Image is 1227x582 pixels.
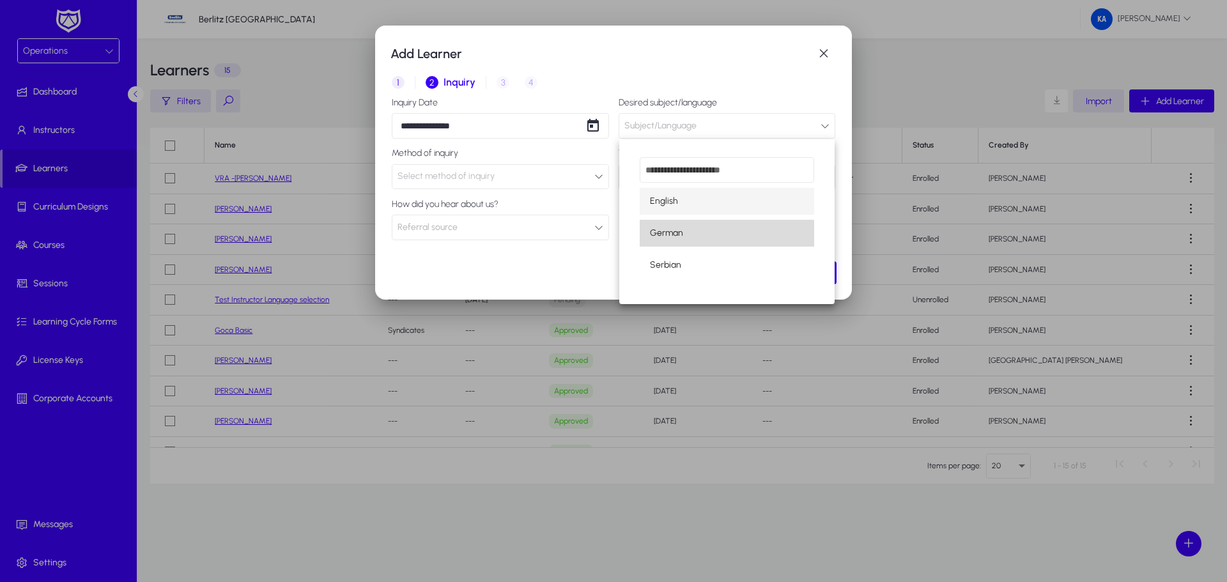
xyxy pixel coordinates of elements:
span: Serbian [650,257,681,273]
input: dropdown search [640,157,815,183]
mat-option: Serbian [640,252,815,279]
span: English [650,194,678,209]
span: German [650,226,683,241]
mat-option: English [640,188,815,215]
mat-option: German [640,220,815,247]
